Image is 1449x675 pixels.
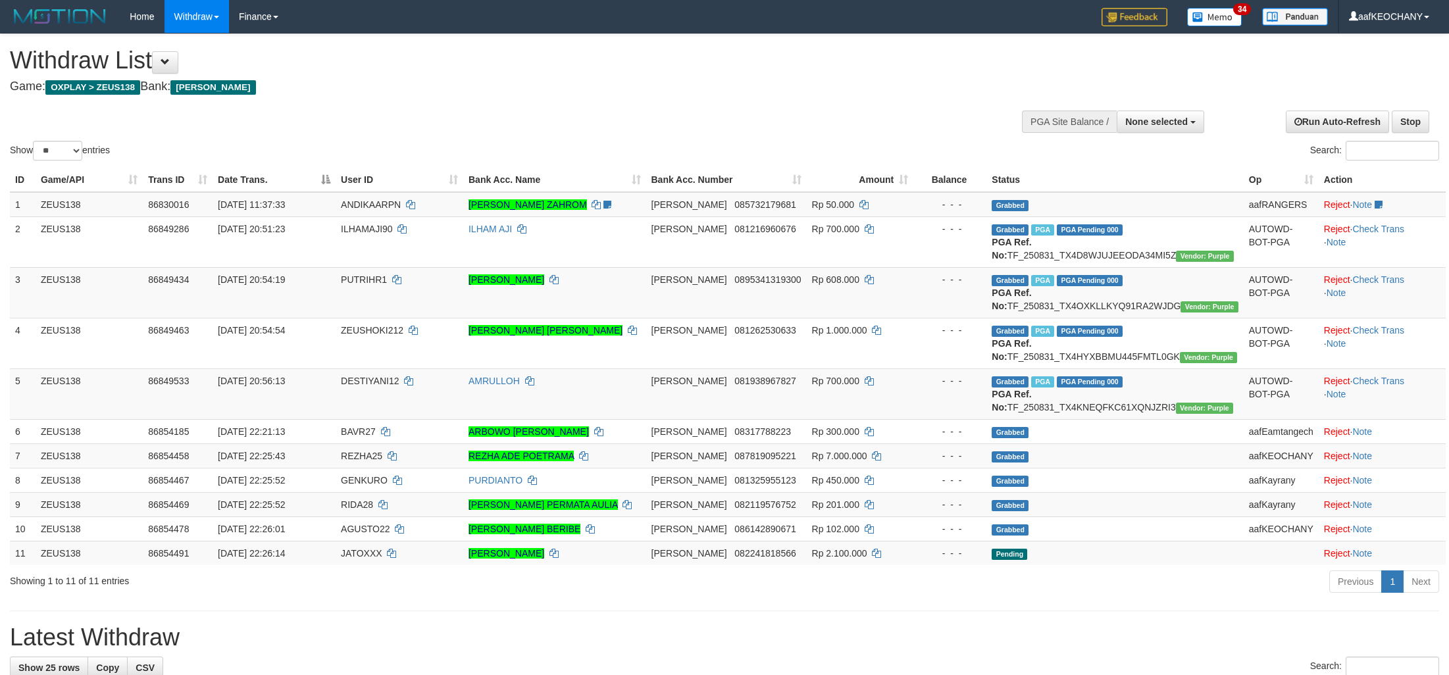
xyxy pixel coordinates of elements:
span: 86849434 [148,274,189,285]
span: Rp 201.000 [812,499,859,510]
span: [DATE] 22:25:52 [218,475,285,486]
td: AUTOWD-BOT-PGA [1244,267,1319,318]
span: [DATE] 22:26:01 [218,524,285,534]
span: Grabbed [992,326,1029,337]
span: Vendor URL: https://trx4.1velocity.biz [1181,301,1238,312]
span: None selected [1125,116,1188,127]
td: · · [1319,318,1446,368]
a: Note [1327,287,1346,298]
a: REZHA ADE POETRAMA [469,451,574,461]
td: 10 [10,516,36,541]
div: - - - [919,324,981,337]
span: AGUSTO22 [341,524,390,534]
span: REZHA25 [341,451,382,461]
span: [DATE] 22:25:52 [218,499,285,510]
a: Stop [1392,111,1429,133]
td: · [1319,192,1446,217]
a: Reject [1324,548,1350,559]
td: · [1319,516,1446,541]
span: [DATE] 22:26:14 [218,548,285,559]
a: Reject [1324,224,1350,234]
td: ZEUS138 [36,267,143,318]
a: Run Auto-Refresh [1286,111,1389,133]
span: 86854478 [148,524,189,534]
span: Rp 102.000 [812,524,859,534]
span: PUTRIHR1 [341,274,387,285]
h4: Game: Bank: [10,80,953,93]
td: TF_250831_TX4HYXBBMU445FMTL0GK [986,318,1243,368]
span: [PERSON_NAME] [651,524,727,534]
a: Reject [1324,325,1350,336]
span: Show 25 rows [18,662,80,673]
span: 86849286 [148,224,189,234]
span: Vendor URL: https://trx4.1velocity.biz [1176,403,1233,414]
span: [DATE] 20:51:23 [218,224,285,234]
a: Note [1352,426,1372,437]
a: Note [1352,475,1372,486]
th: Op: activate to sort column ascending [1244,168,1319,192]
span: Rp 2.100.000 [812,548,867,559]
span: PGA Pending [1057,376,1123,387]
span: Rp 1.000.000 [812,325,867,336]
span: Grabbed [992,376,1029,387]
div: - - - [919,449,981,463]
a: Previous [1329,570,1382,593]
span: [PERSON_NAME] [651,274,727,285]
th: Trans ID: activate to sort column ascending [143,168,213,192]
a: PURDIANTO [469,475,522,486]
a: Note [1352,499,1372,510]
span: Rp 300.000 [812,426,859,437]
td: 8 [10,468,36,492]
td: aafRANGERS [1244,192,1319,217]
a: [PERSON_NAME] ZAHROM [469,199,587,210]
h1: Latest Withdraw [10,624,1439,651]
td: 7 [10,443,36,468]
a: [PERSON_NAME] [469,548,544,559]
td: TF_250831_TX4KNEQFKC61XQNJZRI3 [986,368,1243,419]
a: Reject [1324,426,1350,437]
span: [PERSON_NAME] [651,376,727,386]
div: Showing 1 to 11 of 11 entries [10,569,594,587]
span: Grabbed [992,500,1029,511]
input: Search: [1346,141,1439,161]
td: aafKayrany [1244,492,1319,516]
span: [PERSON_NAME] [651,475,727,486]
span: Marked by aafRornrotha [1031,224,1054,236]
th: Bank Acc. Number: activate to sort column ascending [646,168,807,192]
th: User ID: activate to sort column ascending [336,168,463,192]
th: Date Trans.: activate to sort column descending [213,168,336,192]
a: Reject [1324,451,1350,461]
span: Copy 085732179681 to clipboard [734,199,796,210]
span: Copy 081938967827 to clipboard [734,376,796,386]
div: - - - [919,547,981,560]
select: Showentries [33,141,82,161]
a: ARBOWO [PERSON_NAME] [469,426,589,437]
td: ZEUS138 [36,318,143,368]
a: Check Trans [1352,224,1404,234]
span: [DATE] 20:54:54 [218,325,285,336]
span: [PERSON_NAME] [651,426,727,437]
a: Reject [1324,274,1350,285]
span: ILHAMAJI90 [341,224,393,234]
span: Grabbed [992,200,1029,211]
span: Marked by aafRornrotha [1031,326,1054,337]
a: Note [1352,451,1372,461]
span: OXPLAY > ZEUS138 [45,80,140,95]
a: Note [1352,524,1372,534]
img: Button%20Memo.svg [1187,8,1242,26]
span: BAVR27 [341,426,376,437]
a: Check Trans [1352,325,1404,336]
span: Rp 450.000 [812,475,859,486]
td: ZEUS138 [36,492,143,516]
span: Rp 608.000 [812,274,859,285]
td: 4 [10,318,36,368]
span: 86854469 [148,499,189,510]
a: Note [1327,338,1346,349]
span: 86849463 [148,325,189,336]
img: MOTION_logo.png [10,7,110,26]
td: ZEUS138 [36,516,143,541]
span: Copy 08317788223 to clipboard [734,426,791,437]
span: Grabbed [992,427,1029,438]
span: Copy 081216960676 to clipboard [734,224,796,234]
div: - - - [919,425,981,438]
